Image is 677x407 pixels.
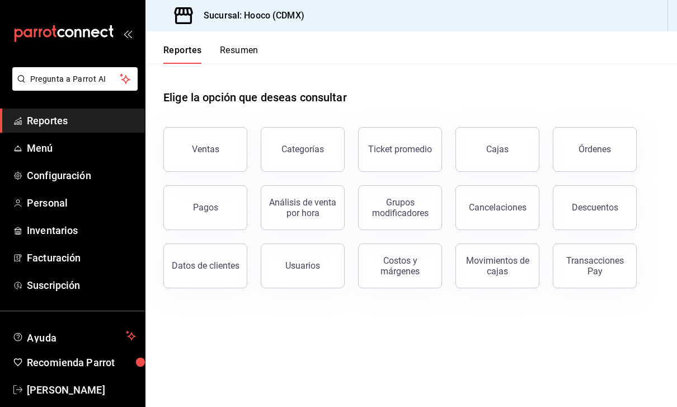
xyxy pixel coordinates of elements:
[163,185,247,230] button: Pagos
[8,81,138,93] a: Pregunta a Parrot AI
[455,127,539,172] button: Cajas
[163,45,258,64] div: navigation tabs
[365,197,435,218] div: Grupos modificadores
[553,244,637,288] button: Transacciones Pay
[486,144,509,155] div: Cajas
[123,29,132,38] button: open_drawer_menu
[27,382,136,397] span: [PERSON_NAME]
[553,185,637,230] button: Descuentos
[463,255,532,277] div: Movimientos de cajas
[358,185,442,230] button: Grupos modificadores
[469,202,526,213] div: Cancelaciones
[268,197,337,218] div: Análisis de venta por hora
[163,244,247,288] button: Datos de clientes
[261,185,345,230] button: Análisis de venta por hora
[27,141,136,156] span: Menú
[281,144,324,155] div: Categorías
[365,255,435,277] div: Costos y márgenes
[27,250,136,265] span: Facturación
[358,244,442,288] button: Costos y márgenes
[560,255,629,277] div: Transacciones Pay
[27,278,136,293] span: Suscripción
[27,329,121,343] span: Ayuda
[572,202,618,213] div: Descuentos
[27,113,136,128] span: Reportes
[192,144,219,155] div: Ventas
[27,195,136,210] span: Personal
[358,127,442,172] button: Ticket promedio
[27,355,136,370] span: Recomienda Parrot
[455,185,539,230] button: Cancelaciones
[163,127,247,172] button: Ventas
[27,168,136,183] span: Configuración
[172,260,239,271] div: Datos de clientes
[368,144,432,155] div: Ticket promedio
[261,244,345,288] button: Usuarios
[163,45,202,64] button: Reportes
[261,127,345,172] button: Categorías
[193,202,218,213] div: Pagos
[455,244,539,288] button: Movimientos de cajas
[30,73,120,85] span: Pregunta a Parrot AI
[27,223,136,238] span: Inventarios
[553,127,637,172] button: Órdenes
[195,9,304,22] h3: Sucursal: Hooco (CDMX)
[163,89,347,106] h1: Elige la opción que deseas consultar
[220,45,258,64] button: Resumen
[579,144,611,155] div: Órdenes
[12,67,138,91] button: Pregunta a Parrot AI
[285,260,320,271] div: Usuarios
